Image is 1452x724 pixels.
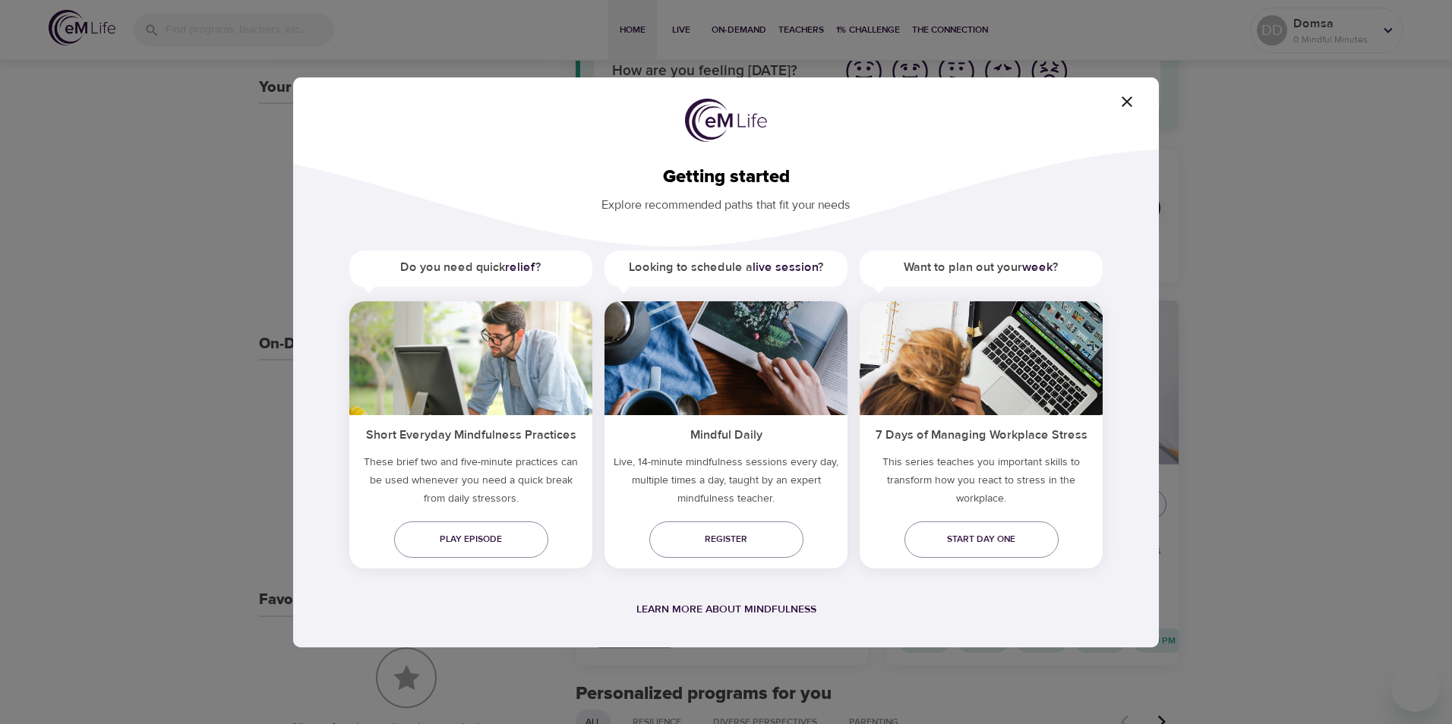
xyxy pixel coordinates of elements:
a: Learn more about mindfulness [636,603,816,616]
span: Register [661,531,791,547]
p: Explore recommended paths that fit your needs [317,187,1135,214]
a: live session [753,260,818,275]
h5: Do you need quick ? [349,250,592,285]
a: Register [649,521,803,558]
h5: Mindful Daily [604,415,848,452]
a: Start day one [904,521,1059,558]
a: week [1022,260,1053,275]
span: Play episode [406,531,536,547]
img: ims [860,301,1103,415]
img: logo [685,99,767,143]
h5: These brief two and five-minute practices can be used whenever you need a quick break from daily ... [349,453,592,514]
h2: Getting started [317,166,1135,188]
p: Live, 14-minute mindfulness sessions every day, multiple times a day, taught by an expert mindful... [604,453,848,514]
p: This series teaches you important skills to transform how you react to stress in the workplace. [860,453,1103,514]
h5: 7 Days of Managing Workplace Stress [860,415,1103,452]
a: Play episode [394,521,548,558]
img: ims [349,301,592,415]
a: relief [505,260,535,275]
h5: Short Everyday Mindfulness Practices [349,415,592,452]
h5: Want to plan out your ? [860,250,1103,285]
h5: Looking to schedule a ? [604,250,848,285]
img: ims [604,301,848,415]
span: Start day one [917,531,1046,547]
